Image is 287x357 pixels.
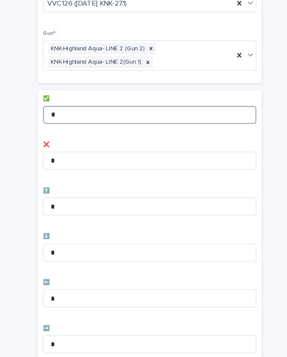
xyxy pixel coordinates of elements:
span: ✅ [41,92,48,97]
span: ⬆️ [41,180,48,185]
span: ⬅️ [41,268,48,274]
span: ⬇️ [41,224,48,229]
div: KNK-Highland Aqua- LINE 2(Gun 1) [46,54,137,65]
span: ➡️ [41,312,48,317]
span: ❌ [41,136,48,142]
span: Gun [41,29,53,34]
div: KNK-Highland Aqua- LINE 2 (Gun 2) [46,41,140,52]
